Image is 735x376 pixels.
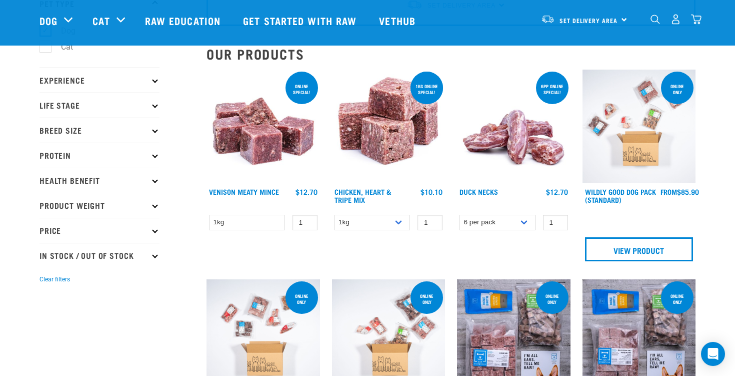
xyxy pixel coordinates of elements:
[295,188,317,196] div: $12.70
[135,1,233,41] a: Raw Education
[39,168,159,193] p: Health Benefit
[39,118,159,143] p: Breed Size
[585,237,693,261] a: View Product
[536,79,568,100] div: 6pp online special!
[39,243,159,268] p: In Stock / Out Of Stock
[39,193,159,218] p: Product Weight
[701,342,725,366] div: Open Intercom Messenger
[39,93,159,118] p: Life Stage
[285,288,318,309] div: Online Only
[292,215,317,230] input: 1
[334,190,391,201] a: Chicken, Heart & Tripe Mix
[585,190,656,201] a: Wildly Good Dog Pack (Standard)
[92,13,109,28] a: Cat
[285,79,318,100] div: ONLINE SPECIAL!
[45,41,77,53] label: Cat
[332,70,445,183] img: 1062 Chicken Heart Tripe Mix 01
[661,288,693,309] div: online only
[39,143,159,168] p: Protein
[650,15,660,24] img: home-icon-1@2x.png
[410,288,443,309] div: Online Only
[660,190,677,193] span: FROM
[39,218,159,243] p: Price
[559,19,617,22] span: Set Delivery Area
[691,14,701,25] img: home-icon@2x.png
[546,188,568,196] div: $12.70
[670,14,681,25] img: user.png
[209,190,279,193] a: Venison Meaty Mince
[39,13,57,28] a: Dog
[459,190,498,193] a: Duck Necks
[39,68,159,93] p: Experience
[420,188,442,196] div: $10.10
[660,188,699,196] div: $85.90
[543,215,568,230] input: 1
[410,79,443,100] div: 1kg online special!
[541,15,554,24] img: van-moving.png
[457,70,570,183] img: Pile Of Duck Necks For Pets
[39,275,70,284] button: Clear filters
[206,70,320,183] img: 1117 Venison Meat Mince 01
[206,46,695,62] h2: Our Products
[582,70,696,183] img: Dog 0 2sec
[536,288,568,309] div: online only
[233,1,369,41] a: Get started with Raw
[417,215,442,230] input: 1
[369,1,428,41] a: Vethub
[661,79,693,100] div: Online Only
